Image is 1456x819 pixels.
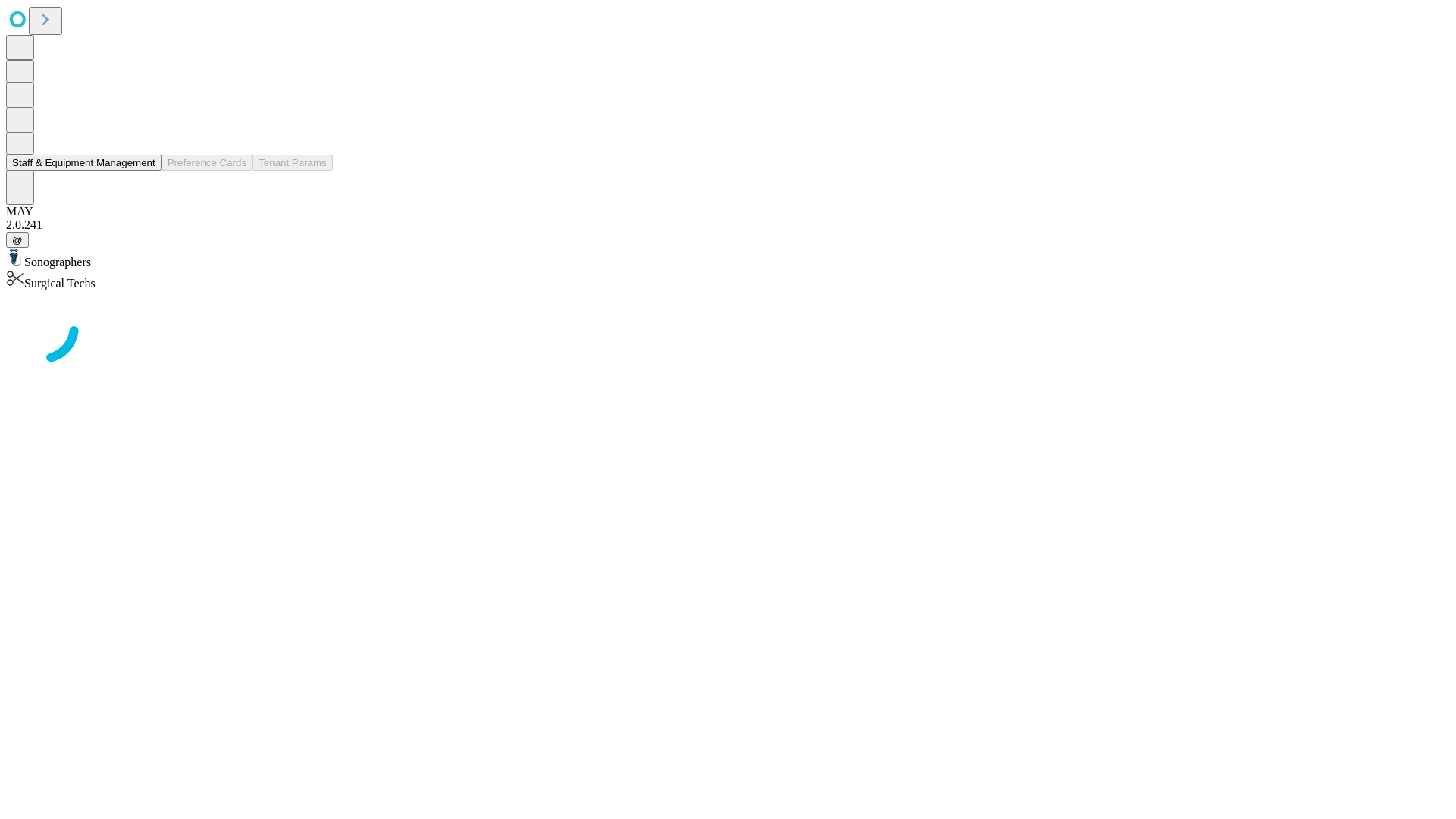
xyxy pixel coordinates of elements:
[253,155,333,171] button: Tenant Params
[6,155,162,171] button: Staff & Equipment Management
[6,218,1450,232] div: 2.0.241
[162,155,253,171] button: Preference Cards
[12,234,23,246] span: @
[6,269,1450,290] div: Surgical Techs
[6,205,1450,218] div: MAY
[6,248,1450,269] div: Sonographers
[6,232,29,248] button: @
